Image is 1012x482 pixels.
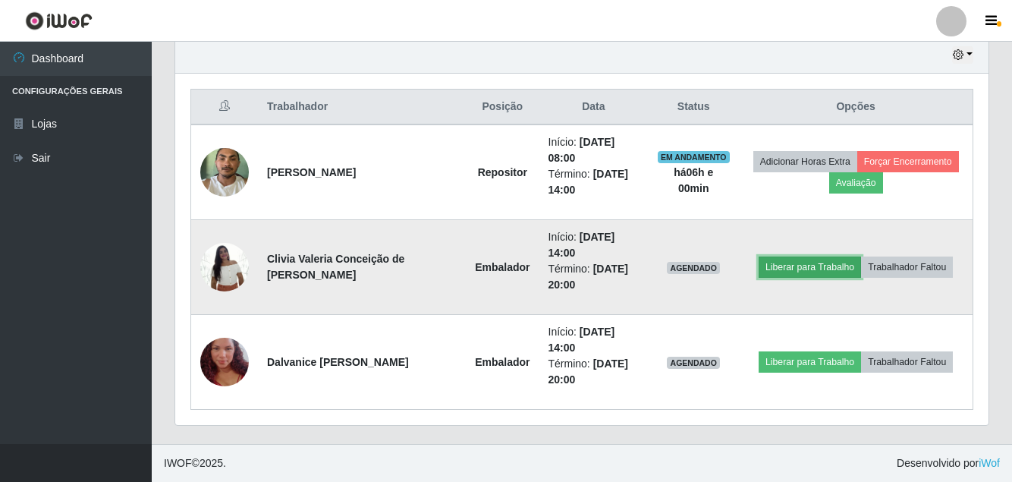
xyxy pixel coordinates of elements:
button: Trabalhador Faltou [861,351,953,373]
img: 1742861123307.jpeg [200,319,249,405]
li: Início: [548,324,640,356]
button: Trabalhador Faltou [861,257,953,278]
strong: Dalvanice [PERSON_NAME] [267,356,409,368]
a: iWof [979,457,1000,469]
span: AGENDADO [667,262,720,274]
button: Avaliação [829,172,883,194]
li: Término: [548,261,640,293]
span: EM ANDAMENTO [658,151,730,163]
th: Opções [739,90,973,125]
strong: há 06 h e 00 min [674,166,713,194]
strong: Repositor [478,166,527,178]
button: Liberar para Trabalho [759,351,861,373]
button: Adicionar Horas Extra [753,151,857,172]
th: Status [648,90,739,125]
img: 1667645848902.jpeg [200,235,249,299]
span: © 2025 . [164,455,226,471]
strong: Embalador [475,356,530,368]
th: Data [539,90,649,125]
strong: [PERSON_NAME] [267,166,356,178]
button: Forçar Encerramento [857,151,959,172]
strong: Clivia Valeria Conceição de [PERSON_NAME] [267,253,404,281]
li: Início: [548,134,640,166]
time: [DATE] 08:00 [548,136,615,164]
li: Início: [548,229,640,261]
th: Trabalhador [258,90,466,125]
time: [DATE] 14:00 [548,326,615,354]
li: Término: [548,166,640,198]
span: IWOF [164,457,192,469]
span: Desenvolvido por [897,455,1000,471]
th: Posição [466,90,539,125]
li: Término: [548,356,640,388]
span: AGENDADO [667,357,720,369]
button: Liberar para Trabalho [759,257,861,278]
img: CoreUI Logo [25,11,93,30]
img: 1737051124467.jpeg [200,140,249,204]
time: [DATE] 14:00 [548,231,615,259]
strong: Embalador [475,261,530,273]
